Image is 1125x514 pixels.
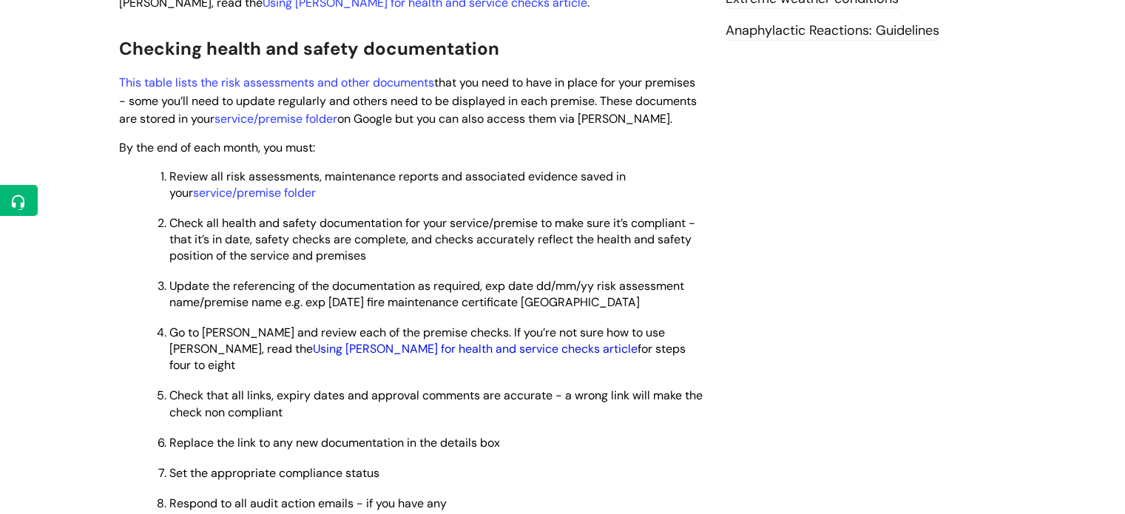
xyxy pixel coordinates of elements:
[313,341,638,356] a: Using [PERSON_NAME] for health and service checks article
[119,140,315,155] span: By the end of each month, you must:
[169,325,686,373] span: Go to [PERSON_NAME] and review each of the premise checks. If you’re not sure how to use [PERSON_...
[119,75,697,127] span: that you need to have in place for your premises - some you’ll need to update regularly and other...
[169,496,447,511] span: Respond to all audit action emails - if you have any
[169,215,695,263] span: Check all health and safety documentation for your service/premise to make sure it’s compliant - ...
[214,111,337,126] a: service/premise folder
[119,37,499,60] span: Checking health and safety documentation
[119,75,434,90] a: This table lists the risk assessments and other documents
[169,465,379,481] span: Set the appropriate compliance status
[169,278,684,310] span: Update the referencing of the documentation as required, exp date dd/mm/yy risk assessment name/p...
[726,21,939,41] a: Anaphylactic Reactions: Guidelines
[169,388,703,419] span: Check that all links, expiry dates and approval comments are accurate - a wrong link will make th...
[169,169,626,200] span: Review all risk assessments, maintenance reports and associated evidence saved in your
[169,435,500,450] span: Replace the link to any new documentation in the details box
[193,185,316,200] a: service/premise folder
